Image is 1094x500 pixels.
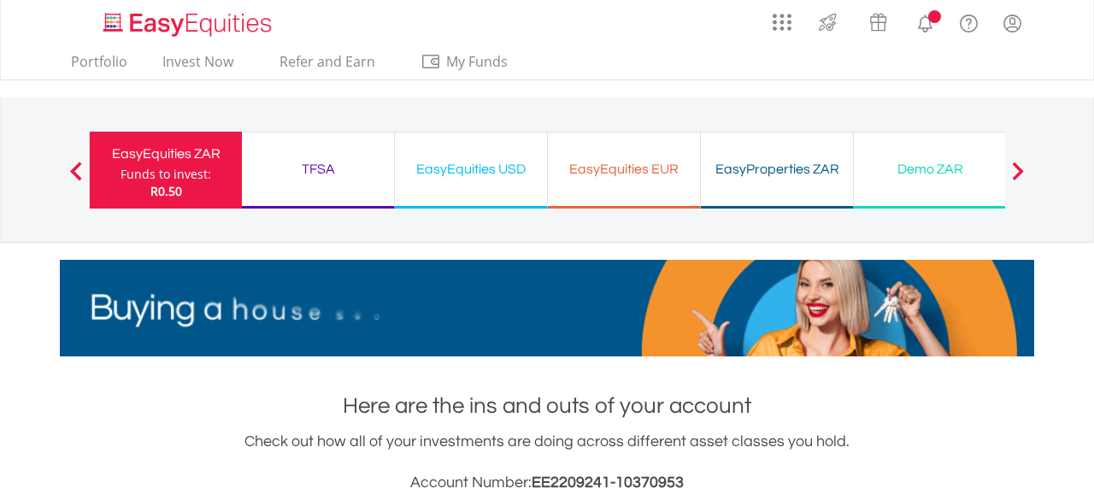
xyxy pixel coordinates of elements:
[814,9,842,36] img: thrive-v2.svg
[150,183,182,199] span: R0.50
[903,4,947,38] a: Notifications
[762,4,803,32] a: AppsGrid
[711,157,843,181] div: EasyProperties ZAR
[864,157,996,181] div: Demo ZAR
[864,9,892,36] img: vouchers-v2.svg
[532,474,684,491] span: EE2209241-10370953
[64,53,134,79] a: Portfolio
[60,260,1034,356] img: EasyMortage Promotion Banner
[252,157,384,181] div: TFSA
[156,53,240,79] a: Invest Now
[421,50,532,73] span: My Funds
[121,166,211,183] div: Funds to invest:
[97,4,279,38] a: Home page
[59,170,93,187] button: Previous
[60,391,1034,421] h1: Here are the ins and outs of your account
[991,4,1034,42] a: My Profile
[100,142,232,166] div: EasyEquities ZAR
[1001,170,1035,187] button: Next
[853,4,903,36] a: Vouchers
[405,157,537,181] div: EasyEquities USD
[558,157,690,181] div: EasyEquities EUR
[60,430,1034,495] div: Check out how all of your investments are doing across different asset classes you hold.
[773,13,791,32] img: grid-menu-icon.svg
[60,471,1034,495] h3: Account Number:
[262,53,392,79] a: Refer and Earn
[947,4,991,38] a: FAQ's and Support
[279,52,375,71] span: Refer and Earn
[100,10,279,38] img: EasyEquities_Logo.png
